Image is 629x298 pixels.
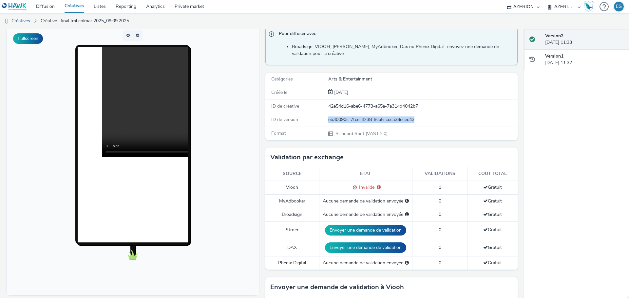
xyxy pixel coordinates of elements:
[2,3,27,11] img: undefined Logo
[271,116,298,123] span: ID de version
[439,260,441,266] span: 0
[323,260,409,266] div: Aucune demande de validation envoyée
[279,30,511,39] span: Pour diffuser avec :
[271,103,299,109] span: ID de créative
[335,131,388,137] span: Billboard Spot (VAST 2.0)
[13,33,43,44] button: Fullscreen
[439,198,441,204] span: 0
[405,260,409,266] div: Sélectionnez un deal ci-dessous et cliquez sur Envoyer pour envoyer une demande de validation à P...
[319,167,412,181] th: Etat
[271,89,287,96] span: Créée le
[328,116,517,123] div: eb30090c-7fce-4238-9ca5-ccca38ecec43
[545,53,563,59] strong: Version 1
[405,198,409,204] div: Sélectionnez un deal ci-dessous et cliquez sur Envoyer pour envoyer une demande de validation à M...
[584,1,594,12] img: Hawk Academy
[439,184,441,190] span: 1
[333,89,348,96] span: [DATE]
[405,211,409,218] div: Sélectionnez un deal ci-dessous et cliquez sur Envoyer pour envoyer une demande de validation à B...
[584,1,596,12] a: Hawk Academy
[271,130,286,136] span: Format
[265,167,319,181] th: Source
[467,167,518,181] th: Coût total
[325,242,406,253] button: Envoyer une demande de validation
[483,244,502,251] span: Gratuit
[325,225,406,236] button: Envoyer une demande de validation
[412,167,467,181] th: Validations
[545,33,563,39] strong: Version 2
[265,221,319,239] td: Stroer
[357,184,374,190] span: Invalide
[328,103,517,110] div: 42e54d16-abe6-4773-a65a-7a314d4042b7
[483,198,502,204] span: Gratuit
[270,152,344,162] h3: Validation par exchange
[265,194,319,208] td: MyAdbooker
[439,211,441,218] span: 0
[616,2,622,11] div: EG
[483,184,502,190] span: Gratuit
[483,260,502,266] span: Gratuit
[271,76,293,82] span: Catégories
[439,227,441,233] span: 0
[265,208,319,221] td: Broadsign
[265,239,319,256] td: DAX
[265,256,319,270] td: Phenix Digital
[265,181,319,194] td: Viooh
[545,33,624,46] div: [DATE] 11:33
[323,198,409,204] div: Aucune demande de validation envoyée
[323,211,409,218] div: Aucune demande de validation envoyée
[545,53,624,66] div: [DATE] 11:32
[328,76,517,82] div: Arts & Entertainment
[333,89,348,96] div: Création 09 septembre 2025, 11:32
[483,211,502,218] span: Gratuit
[292,44,514,57] li: Broadsign, VIOOH, [PERSON_NAME], MyAdbooker, Dax ou Phenix Digital : envoyez une demande de valid...
[37,13,132,29] a: Créative : final tml colmar 2025_09.09.2025
[483,227,502,233] span: Gratuit
[439,244,441,251] span: 0
[270,282,404,292] h3: Envoyer une demande de validation à Viooh
[3,18,10,25] img: dooh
